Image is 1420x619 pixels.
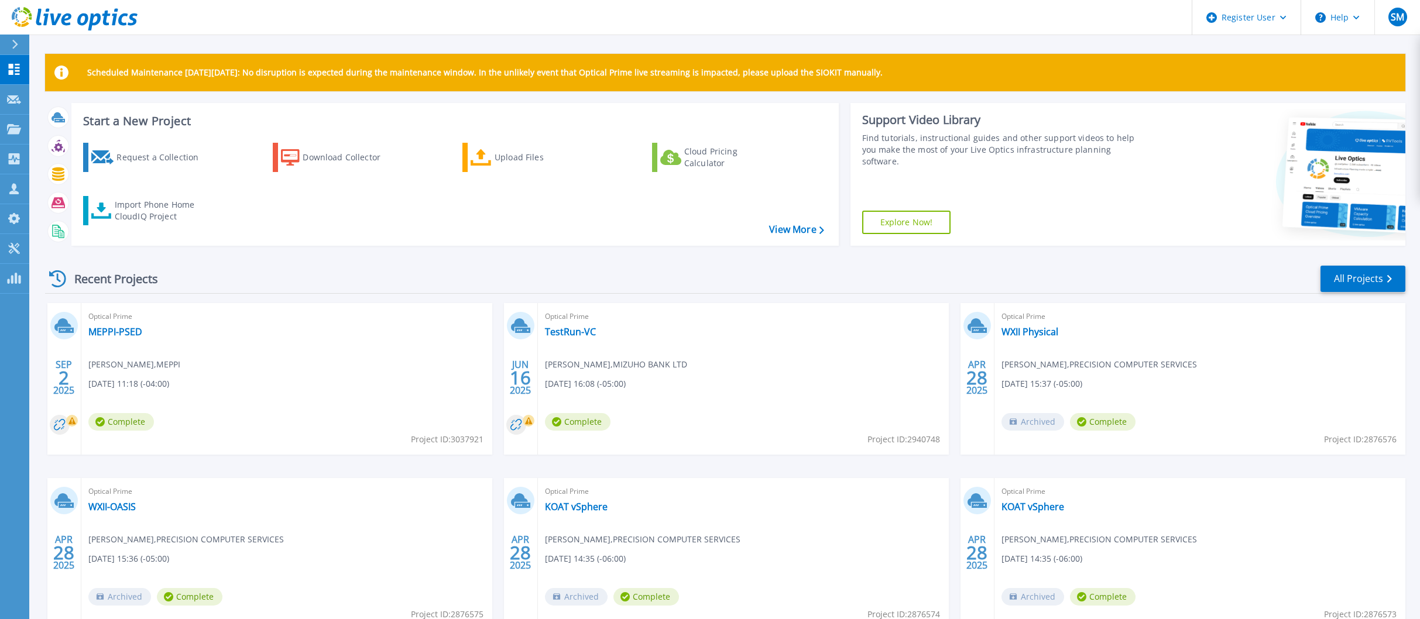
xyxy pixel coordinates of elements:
span: 28 [510,548,531,558]
div: Import Phone Home CloudIQ Project [115,199,206,222]
span: [PERSON_NAME] , PRECISION COMPUTER SERVICES [1001,533,1197,546]
a: Explore Now! [862,211,951,234]
span: Archived [1001,413,1064,431]
span: [DATE] 14:35 (-06:00) [545,552,626,565]
span: Optical Prime [88,310,485,323]
div: Cloud Pricing Calculator [684,146,778,169]
span: 28 [53,548,74,558]
a: Request a Collection [83,143,214,172]
span: Project ID: 3037921 [411,433,483,446]
span: Optical Prime [545,310,942,323]
div: Recent Projects [45,264,174,293]
div: APR 2025 [966,356,988,399]
span: [PERSON_NAME] , MIZUHO BANK LTD [545,358,687,371]
div: Upload Files [495,146,588,169]
h3: Start a New Project [83,115,824,128]
a: WXII Physical [1001,326,1058,338]
span: Optical Prime [545,485,942,498]
span: Complete [613,588,679,606]
p: Scheduled Maintenance [DATE][DATE]: No disruption is expected during the maintenance window. In t... [87,68,883,77]
span: [DATE] 15:36 (-05:00) [88,552,169,565]
span: Complete [88,413,154,431]
span: Optical Prime [1001,485,1398,498]
a: MEPPI-PSED [88,326,142,338]
span: Optical Prime [88,485,485,498]
span: Optical Prime [1001,310,1398,323]
a: Cloud Pricing Calculator [652,143,783,172]
a: KOAT vSphere [1001,501,1064,513]
div: JUN 2025 [509,356,531,399]
div: Download Collector [303,146,396,169]
span: 28 [966,548,987,558]
a: Upload Files [462,143,593,172]
span: [PERSON_NAME] , PRECISION COMPUTER SERVICES [545,533,740,546]
span: Complete [157,588,222,606]
span: [PERSON_NAME] , PRECISION COMPUTER SERVICES [88,533,284,546]
div: Find tutorials, instructional guides and other support videos to help you make the most of your L... [862,132,1148,167]
div: Support Video Library [862,112,1148,128]
span: SM [1391,12,1404,22]
span: Complete [1070,588,1136,606]
span: 28 [966,373,987,383]
a: View More [769,224,824,235]
div: APR 2025 [966,531,988,574]
span: 2 [59,373,69,383]
span: [DATE] 14:35 (-06:00) [1001,552,1082,565]
a: TestRun-VC [545,326,596,338]
div: APR 2025 [509,531,531,574]
a: All Projects [1320,266,1405,292]
span: Complete [1070,413,1136,431]
span: Archived [1001,588,1064,606]
span: Archived [545,588,608,606]
span: [PERSON_NAME] , MEPPI [88,358,180,371]
span: Complete [545,413,610,431]
a: KOAT vSphere [545,501,608,513]
span: Project ID: 2940748 [867,433,940,446]
div: APR 2025 [53,531,75,574]
a: Download Collector [273,143,403,172]
a: WXII-OASIS [88,501,136,513]
span: Project ID: 2876576 [1324,433,1397,446]
div: Request a Collection [116,146,210,169]
span: [DATE] 11:18 (-04:00) [88,377,169,390]
span: [DATE] 16:08 (-05:00) [545,377,626,390]
span: [DATE] 15:37 (-05:00) [1001,377,1082,390]
span: [PERSON_NAME] , PRECISION COMPUTER SERVICES [1001,358,1197,371]
span: 16 [510,373,531,383]
div: SEP 2025 [53,356,75,399]
span: Archived [88,588,151,606]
